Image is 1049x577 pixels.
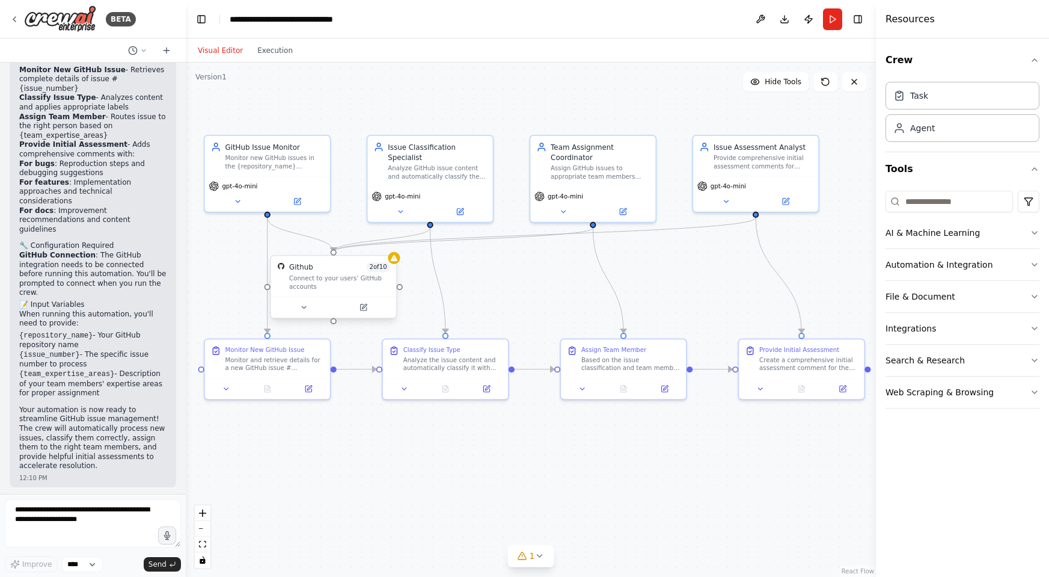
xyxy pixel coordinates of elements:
li: : Improvement recommendations and content guidelines [19,206,167,235]
g: Edge from 7f990ea9-a7d6-48b5-9e51-e5234462be70 to 10aef8df-7074-4a2b-b719-930733d0ffe4 [262,218,338,251]
div: Classify Issue Type [403,345,460,354]
button: fit view [195,537,210,552]
div: Based on the issue classification and team member expertise in {team_expertise_areas}, assign the... [581,356,680,372]
div: Provide Initial AssessmentCreate a comprehensive initial assessment comment for the GitHub issue.... [738,339,866,400]
button: 1 [508,545,554,567]
button: Open in side panel [291,383,326,395]
div: Connect to your users’ GitHub accounts [289,274,390,291]
span: gpt-4o-mini [385,193,420,201]
div: React Flow controls [195,505,210,568]
button: Search & Research [885,345,1039,376]
button: Tools [885,152,1039,186]
li: : Implementation approaches and technical considerations [19,178,167,206]
div: Monitor New GitHub IssueMonitor and retrieve details for a new GitHub issue #{issue_number} in th... [204,339,331,400]
div: Provide comprehensive initial assessment comments for GitHub issues, including reproduction steps... [714,154,812,170]
div: 12:10 PM [19,474,167,483]
div: GitHubGithub2of10Connect to your users’ GitHub accounts [270,257,397,321]
div: Assign GitHub issues to appropriate team members based on their expertise, workload, and the natu... [551,164,649,181]
button: Open in side panel [431,206,489,218]
button: Automation & Integration [885,249,1039,280]
code: {issue_number} [19,351,80,359]
g: Edge from 23238142-df98-45a1-b4f2-82b59865beae to ae1b25ac-e57c-4a3d-bf18-7cf82d90ef6d [425,228,450,333]
div: GitHub Issue MonitorMonitor new GitHub issues in the {repository_name} repository and retrieve is... [204,135,331,212]
div: Issue Assessment AnalystProvide comprehensive initial assessment comments for GitHub issues, incl... [692,135,819,212]
button: Improve [5,557,57,572]
li: - Your GitHub repository name [19,331,167,350]
button: zoom in [195,505,210,521]
p: When running this automation, you'll need to provide: [19,310,167,329]
li: - Adds comprehensive comments with: [19,140,167,234]
button: Hide left sidebar [193,11,210,28]
g: Edge from 64d5ae30-a5d5-495a-b351-39bc6c1a2c2a to e82635a7-a6f2-436c-befb-5c3c660a724e [588,228,629,333]
div: Agent [910,122,935,134]
div: Monitor and retrieve details for a new GitHub issue #{issue_number} in the {repository_name} repo... [225,356,323,372]
p: Your automation is now ready to streamline GitHub issue management! The crew will automatically p... [19,406,167,471]
span: gpt-4o-mini [548,193,583,201]
g: Edge from 01f395d9-0b91-4600-bab2-618b5affc7bc to 10aef8df-7074-4a2b-b719-930733d0ffe4 [328,218,760,251]
div: Monitor new GitHub issues in the {repository_name} repository and retrieve issue details for proc... [225,154,323,170]
img: GitHub [277,262,286,271]
button: Hide Tools [743,72,809,91]
div: Tools [885,186,1039,418]
h2: 🔧 Configuration Required [19,241,167,251]
li: : Reproduction steps and debugging suggestions [19,159,167,178]
button: Send [144,557,181,572]
div: Github [289,262,313,273]
h2: 📝 Input Variables [19,300,167,310]
div: Team Assignment Coordinator [551,142,649,162]
strong: For docs [19,206,54,215]
strong: GitHub Connection [19,251,96,259]
button: Hide right sidebar [849,11,866,28]
button: Start a new chat [157,43,176,58]
strong: Assign Team Member [19,113,106,121]
li: - Retrieves complete details of issue #{issue_number} [19,66,167,94]
div: Assign Team MemberBased on the issue classification and team member expertise in {team_expertise_... [560,339,687,400]
div: Provide Initial Assessment [759,345,839,354]
button: Open in side panel [647,383,682,395]
span: Number of enabled actions [366,262,390,273]
li: - Description of your team members' expertise areas for proper assignment [19,369,167,398]
button: Open in side panel [469,383,504,395]
div: Create a comprehensive initial assessment comment for the GitHub issue. For bugs, provide detaile... [759,356,858,372]
button: File & Document [885,281,1039,312]
div: Monitor New GitHub Issue [225,345,304,354]
strong: Monitor New GitHub Issue [19,66,126,74]
button: No output available [246,383,289,395]
div: GitHub Issue Monitor [225,142,323,152]
g: Edge from 7f990ea9-a7d6-48b5-9e51-e5234462be70 to aff5d720-d064-4919-90e6-69eb1c8f4618 [262,218,272,333]
code: {repository_name} [19,332,93,340]
button: No output available [424,383,467,395]
g: Edge from 01f395d9-0b91-4600-bab2-618b5affc7bc to 5f632b93-4572-4aca-a88c-25a4343804af [751,218,807,333]
code: {team_expertise_areas} [19,370,114,378]
strong: For features [19,178,69,187]
div: Analyze the issue content and automatically classify it with appropriate labels. Determine whethe... [403,356,502,372]
p: : The GitHub integration needs to be connected before running this automation. You'll be prompted... [19,251,167,298]
div: Assign Team Member [581,345,646,354]
div: Analyze GitHub issue content and automatically classify them with appropriate labels (bug, featur... [388,164,486,181]
h4: Resources [885,12,935,26]
button: Crew [885,43,1039,77]
strong: Classify Issue Type [19,93,96,102]
button: Open in side panel [757,196,815,208]
div: Version 1 [195,72,227,82]
li: - Analyzes content and applies appropriate labels [19,93,167,112]
button: Open in side panel [825,383,860,395]
div: BETA [106,12,136,26]
button: Click to speak your automation idea [158,526,176,545]
button: No output available [780,383,824,395]
span: Hide Tools [765,77,801,87]
button: Open in side panel [268,196,326,208]
div: Issue Assessment Analyst [714,142,812,152]
div: Task [910,90,928,102]
g: Edge from ae1b25ac-e57c-4a3d-bf18-7cf82d90ef6d to e82635a7-a6f2-436c-befb-5c3c660a724e [515,364,554,374]
span: 1 [530,550,535,562]
button: toggle interactivity [195,552,210,568]
span: Send [148,560,167,569]
g: Edge from e82635a7-a6f2-436c-befb-5c3c660a724e to 5f632b93-4572-4aca-a88c-25a4343804af [693,364,732,374]
div: Classify Issue TypeAnalyze the issue content and automatically classify it with appropriate label... [382,339,509,400]
li: - Routes issue to the right person based on {team_expertise_areas} [19,113,167,141]
img: Logo [24,5,96,32]
button: Open in side panel [334,301,392,313]
button: Open in side panel [594,206,652,218]
li: - The specific issue number to process [19,350,167,369]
